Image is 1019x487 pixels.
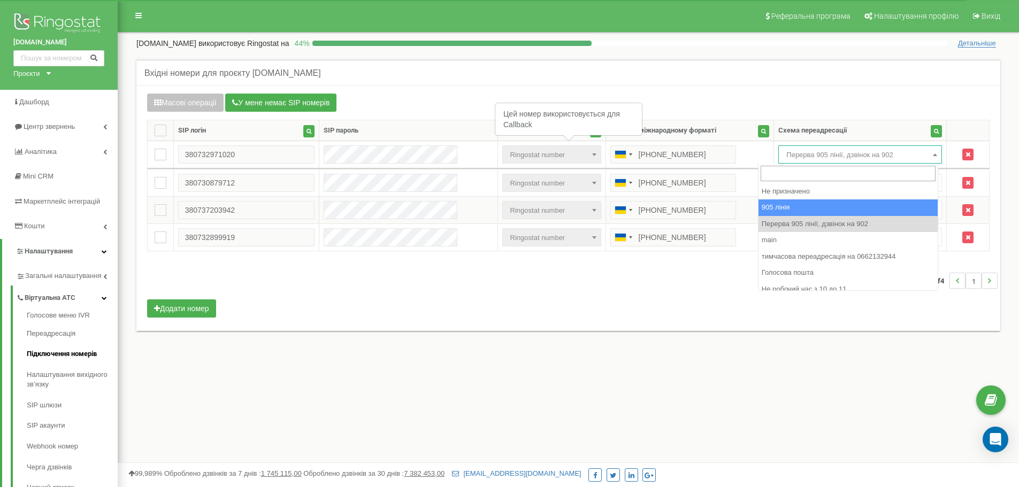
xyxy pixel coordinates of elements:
[27,323,118,344] a: Переадресація
[502,145,601,164] span: Ringostat number
[506,203,597,218] span: Ringostat number
[610,145,736,164] input: 050 123 4567
[128,469,162,477] span: 99,989%
[983,427,1008,452] div: Open Intercom Messenger
[261,469,302,477] u: 1 745 115,00
[27,311,118,323] a: Голосове меню IVR
[758,249,938,265] li: тимчасова переадресація на 0662132944
[778,145,942,164] span: Перерва 905 лінії, дзвінок на 902
[758,199,938,216] li: 905 лінія
[2,239,118,264] a: Налаштування
[164,469,302,477] span: Оброблено дзвінків за 7 днів :
[611,174,635,191] div: Telephone country code
[610,126,716,136] div: Номер у міжнародному форматі
[24,197,100,205] span: Маркетплейс інтеграцій
[506,230,597,245] span: Ringostat number
[13,50,104,66] input: Пошук за номером
[758,281,938,298] li: Не робочий час з 10 до 11
[136,38,289,49] p: [DOMAIN_NAME]
[147,299,216,318] button: Додати номер
[319,120,498,141] th: SIP пароль
[506,148,597,163] span: Ringostat number
[758,216,938,233] li: Перерва 905 лінії, дзвінок на 902
[610,201,736,219] input: 050 123 4567
[27,457,118,478] a: Черга дзвінків
[502,174,601,192] span: Ringostat number
[27,365,118,395] a: Налаштування вихідного зв’язку
[771,12,851,20] span: Реферальна програма
[924,262,998,299] nav: ...
[23,172,53,180] span: Mini CRM
[16,285,118,307] a: Віртуальна АТС
[502,228,601,246] span: Ringostat number
[496,104,641,135] div: Цей номер використовується для Callback
[24,122,75,130] span: Центр звернень
[178,126,206,136] div: SIP логін
[303,469,445,477] span: Оброблено дзвінків за 30 днів :
[13,11,104,37] img: Ringostat logo
[506,176,597,191] span: Ringostat number
[144,68,321,78] h5: Вхідні номери для проєкту [DOMAIN_NAME]
[19,98,49,106] span: Дашборд
[25,247,73,255] span: Налаштування
[502,201,601,219] span: Ringostat number
[404,469,445,477] u: 7 382 453,00
[611,202,635,219] div: Telephone country code
[611,229,635,246] div: Telephone country code
[610,174,736,192] input: 050 123 4567
[24,222,44,230] span: Кошти
[27,436,118,457] a: Webhook номер
[147,94,224,112] button: Масові операції
[16,264,118,285] a: Загальні налаштування
[778,126,847,136] div: Схема переадресації
[198,39,289,48] span: використовує Ringostat на
[289,38,312,49] p: 44 %
[611,146,635,163] div: Telephone country code
[958,39,996,48] span: Детальніше
[758,265,938,281] li: Голосова пошта
[758,232,938,249] li: main
[25,271,101,281] span: Загальні налаштування
[610,228,736,246] input: 050 123 4567
[27,395,118,416] a: SIP шлюзи
[452,469,581,477] a: [EMAIL_ADDRESS][DOMAIN_NAME]
[874,12,959,20] span: Налаштування профілю
[225,94,336,112] button: У мене немає SIP номерів
[758,183,938,200] li: Не призначено
[782,148,938,163] span: Перерва 905 лінії, дзвінок на 902
[27,415,118,436] a: SIP акаунти
[13,37,104,48] a: [DOMAIN_NAME]
[982,12,1000,20] span: Вихід
[27,344,118,365] a: Підключення номерів
[25,293,75,303] span: Віртуальна АТС
[25,148,57,156] span: Аналiтика
[13,69,40,79] div: Проєкти
[966,273,982,289] li: 1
